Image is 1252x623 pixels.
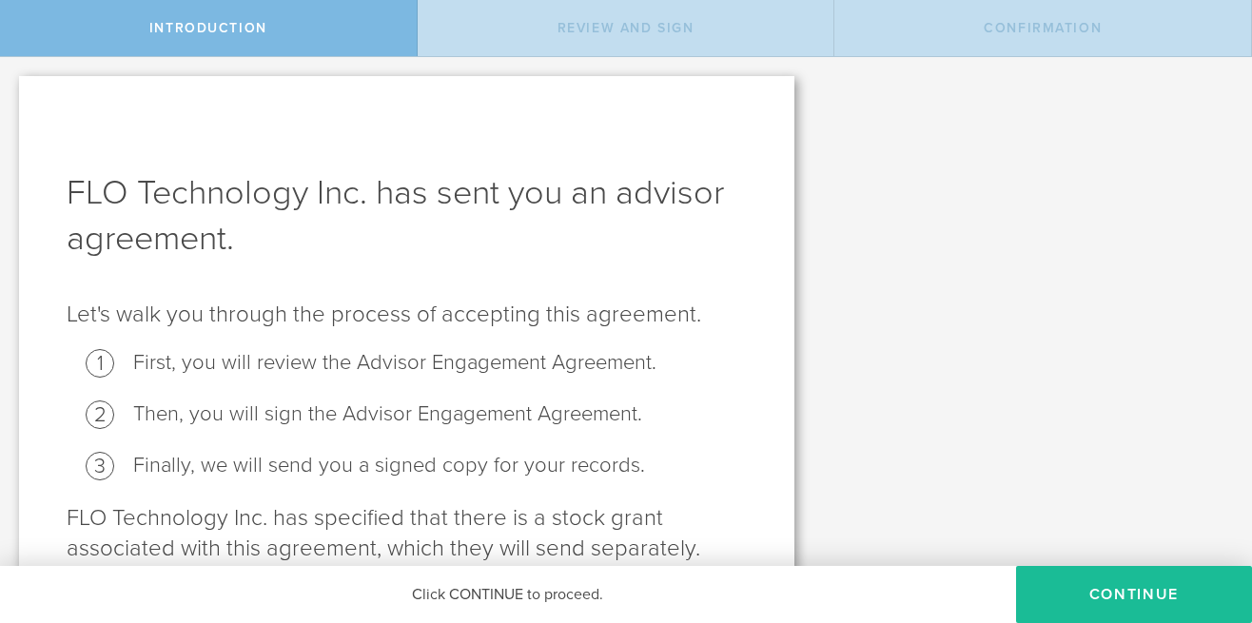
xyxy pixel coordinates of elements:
[67,503,747,564] p: FLO Technology Inc. has specified that there is a stock grant associated with this agreement, whi...
[984,20,1102,36] span: Confirmation
[133,400,747,428] li: Then, you will sign the Advisor Engagement Agreement.
[67,170,747,262] h1: FLO Technology Inc. has sent you an advisor agreement.
[133,349,747,377] li: First, you will review the Advisor Engagement Agreement.
[149,20,267,36] span: Introduction
[1016,566,1252,623] button: Continue
[133,452,747,479] li: Finally, we will send you a signed copy for your records.
[67,300,747,330] p: Let's walk you through the process of accepting this agreement.
[558,20,694,36] span: Review and Sign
